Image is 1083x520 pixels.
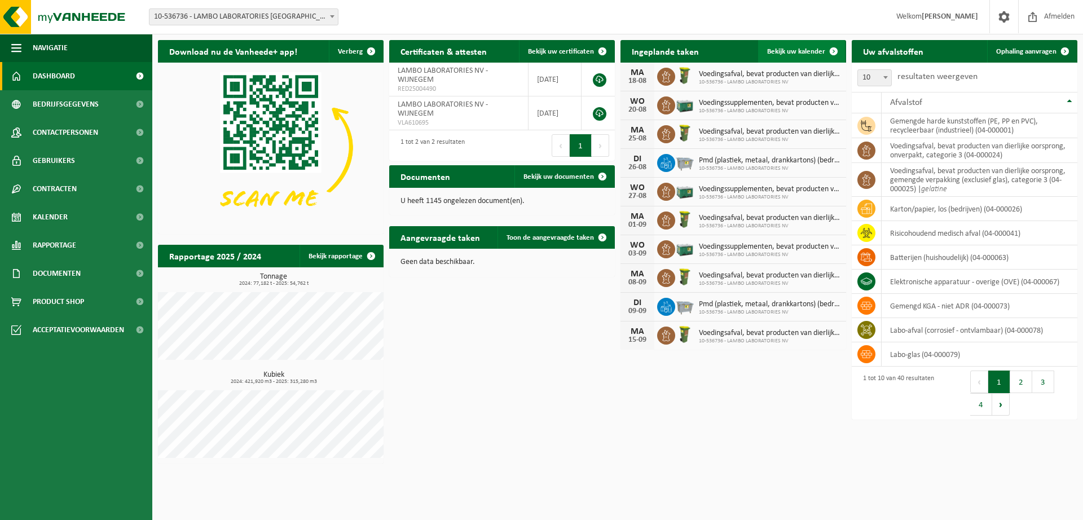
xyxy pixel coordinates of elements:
span: Voedingsafval, bevat producten van dierlijke oorsprong, onverpakt, categorie 3 [699,214,840,223]
td: gemengd KGA - niet ADR (04-000073) [882,294,1077,318]
h3: Tonnage [164,273,384,287]
span: Voedingsafval, bevat producten van dierlijke oorsprong, onverpakt, categorie 3 [699,70,840,79]
span: LAMBO LABORATORIES NV - WIJNEGEM [398,67,488,84]
span: Verberg [338,48,363,55]
div: 25-08 [626,135,649,143]
span: Bekijk uw kalender [767,48,825,55]
span: 10-536736 - LAMBO LABORATORIES NV [699,252,840,258]
div: 08-09 [626,279,649,287]
div: 27-08 [626,192,649,200]
label: resultaten weergeven [897,72,978,81]
div: WO [626,97,649,106]
span: Ophaling aanvragen [996,48,1056,55]
img: WB-0060-HPE-GN-50 [675,66,694,85]
span: 10-536736 - LAMBO LABORATORIES NV - WIJNEGEM [149,8,338,25]
img: WB-2500-GAL-GY-01 [675,296,694,315]
img: PB-LB-0680-HPE-GN-01 [675,181,694,200]
span: Voedingssupplementen, bevat producten van dierlijke oorsprong, categorie 3 [699,243,840,252]
span: 10-536736 - LAMBO LABORATORIES NV [699,280,840,287]
span: Toon de aangevraagde taken [507,234,594,241]
span: 10 [857,69,892,86]
span: 10-536736 - LAMBO LABORATORIES NV [699,309,840,316]
i: gelatine [921,185,947,193]
td: batterijen (huishoudelijk) (04-000063) [882,245,1077,270]
span: Bekijk uw certificaten [528,48,594,55]
td: voedingsafval, bevat producten van dierlijke oorsprong, gemengde verpakking (exclusief glas), cat... [882,163,1077,197]
div: WO [626,183,649,192]
button: Previous [970,371,988,393]
span: 2024: 77,182 t - 2025: 54,762 t [164,281,384,287]
div: 26-08 [626,164,649,171]
div: 20-08 [626,106,649,114]
div: DI [626,155,649,164]
td: [DATE] [529,96,582,130]
img: WB-0060-HPE-GN-50 [675,325,694,344]
span: 2024: 421,920 m3 - 2025: 315,280 m3 [164,379,384,385]
img: WB-0060-HPE-GN-50 [675,124,694,143]
td: voedingsafval, bevat producten van dierlijke oorsprong, onverpakt, categorie 3 (04-000024) [882,138,1077,163]
span: 10-536736 - LAMBO LABORATORIES NV [699,338,840,345]
span: 10-536736 - LAMBO LABORATORIES NV - WIJNEGEM [149,9,338,25]
a: Bekijk uw kalender [758,40,845,63]
a: Bekijk rapportage [300,245,382,267]
div: DI [626,298,649,307]
div: WO [626,241,649,250]
h2: Download nu de Vanheede+ app! [158,40,309,62]
span: Bekijk uw documenten [523,173,594,180]
span: Pmd (plastiek, metaal, drankkartons) (bedrijven) [699,300,840,309]
div: 09-09 [626,307,649,315]
span: Documenten [33,259,81,288]
span: 10 [858,70,891,86]
img: WB-2500-GAL-GY-01 [675,152,694,171]
h2: Aangevraagde taken [389,226,491,248]
span: Voedingssupplementen, bevat producten van dierlijke oorsprong, categorie 3 [699,185,840,194]
button: 1 [570,134,592,157]
div: 01-09 [626,221,649,229]
h2: Ingeplande taken [620,40,710,62]
span: VLA610695 [398,118,520,127]
td: elektronische apparatuur - overige (OVE) (04-000067) [882,270,1077,294]
button: Next [592,134,609,157]
strong: [PERSON_NAME] [922,12,978,21]
span: Product Shop [33,288,84,316]
span: 10-536736 - LAMBO LABORATORIES NV [699,165,840,172]
img: Download de VHEPlus App [158,63,384,232]
p: Geen data beschikbaar. [400,258,604,266]
td: risicohoudend medisch afval (04-000041) [882,221,1077,245]
button: 1 [988,371,1010,393]
img: WB-0060-HPE-GN-50 [675,210,694,229]
span: Voedingsafval, bevat producten van dierlijke oorsprong, onverpakt, categorie 3 [699,329,840,338]
button: Next [992,393,1010,416]
div: MA [626,327,649,336]
h2: Certificaten & attesten [389,40,498,62]
a: Bekijk uw documenten [514,165,614,188]
span: Voedingsafval, bevat producten van dierlijke oorsprong, onverpakt, categorie 3 [699,127,840,136]
span: Pmd (plastiek, metaal, drankkartons) (bedrijven) [699,156,840,165]
div: 03-09 [626,250,649,258]
button: 3 [1032,371,1054,393]
span: 10-536736 - LAMBO LABORATORIES NV [699,79,840,86]
h2: Uw afvalstoffen [852,40,935,62]
div: 15-09 [626,336,649,344]
button: Verberg [329,40,382,63]
span: Voedingsafval, bevat producten van dierlijke oorsprong, onverpakt, categorie 3 [699,271,840,280]
td: labo-glas (04-000079) [882,342,1077,367]
div: MA [626,68,649,77]
img: WB-0060-HPE-GN-50 [675,267,694,287]
span: Kalender [33,203,68,231]
span: 10-536736 - LAMBO LABORATORIES NV [699,108,840,114]
span: Afvalstof [890,98,922,107]
h3: Kubiek [164,371,384,385]
span: Gebruikers [33,147,75,175]
div: MA [626,126,649,135]
td: labo-afval (corrosief - ontvlambaar) (04-000078) [882,318,1077,342]
div: 1 tot 2 van 2 resultaten [395,133,465,158]
img: PB-LB-0680-HPE-GN-01 [675,95,694,114]
span: Navigatie [33,34,68,62]
span: 10-536736 - LAMBO LABORATORIES NV [699,223,840,230]
td: karton/papier, los (bedrijven) (04-000026) [882,197,1077,221]
span: RED25004490 [398,85,520,94]
span: Dashboard [33,62,75,90]
h2: Rapportage 2025 / 2024 [158,245,272,267]
a: Ophaling aanvragen [987,40,1076,63]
